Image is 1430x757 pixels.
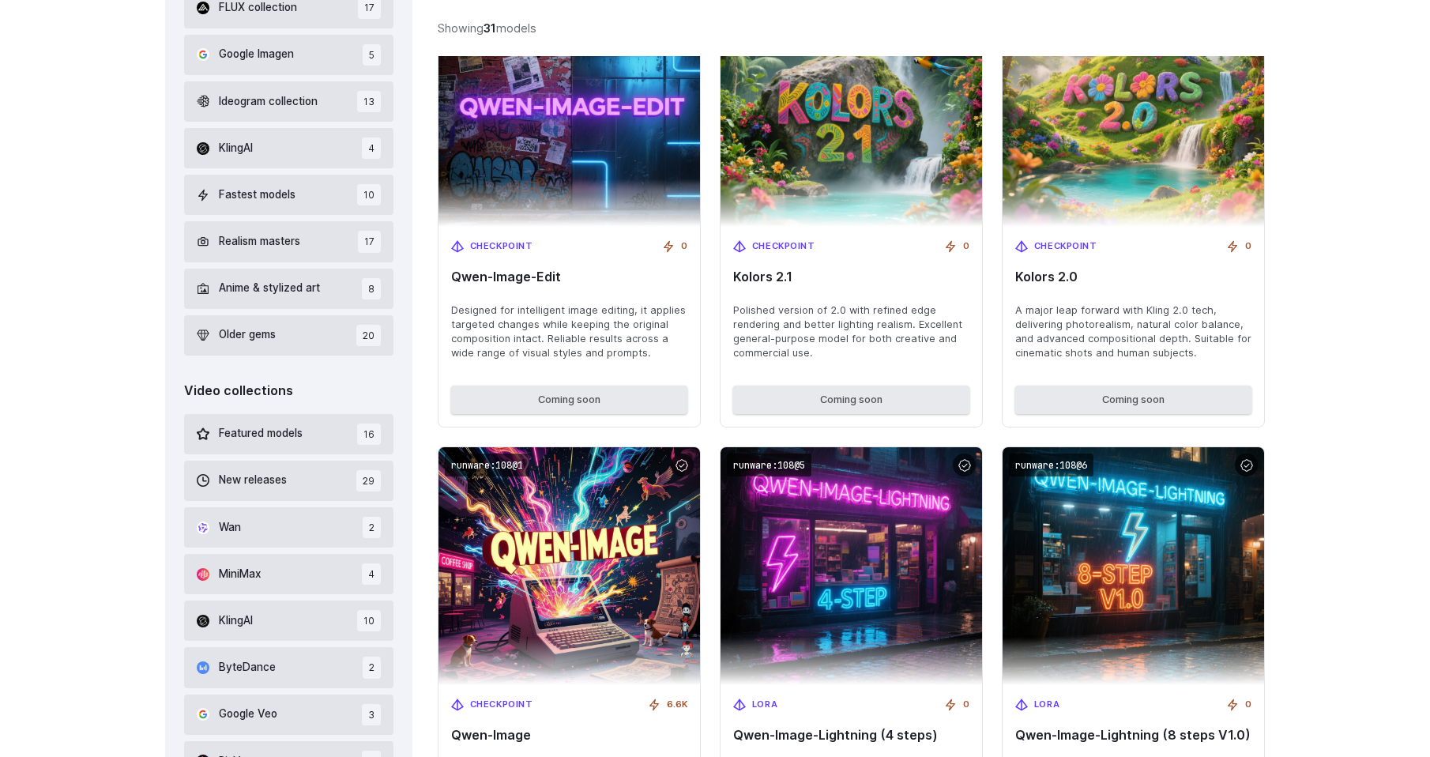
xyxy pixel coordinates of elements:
[184,461,393,501] button: New releases 29
[184,315,393,356] button: Older gems 20
[219,140,253,157] span: KlingAI
[470,698,533,712] span: Checkpoint
[219,472,287,489] span: New releases
[184,269,393,309] button: Anime & stylized art 8
[363,517,381,538] span: 2
[219,233,300,250] span: Realism masters
[681,239,687,254] span: 0
[1245,239,1251,254] span: 0
[752,239,815,254] span: Checkpoint
[445,454,529,476] code: runware:108@1
[356,470,381,491] span: 29
[357,91,381,112] span: 13
[1003,447,1264,685] img: Qwen‑Image-Lightning (8 steps V1.0)
[727,454,811,476] code: runware:108@5
[184,507,393,548] button: Wan 2
[733,303,969,360] span: Polished version of 2.0 with refined edge rendering and better lighting realism. Excellent genera...
[363,44,381,66] span: 5
[963,698,969,712] span: 0
[184,647,393,687] button: ByteDance 2
[451,269,687,284] span: Qwen‑Image‑Edit
[357,610,381,631] span: 10
[1015,728,1251,743] span: Qwen‑Image-Lightning (8 steps V1.0)
[184,35,393,75] button: Google Imagen 5
[1015,303,1251,360] span: A major leap forward with Kling 2.0 tech, delivering photorealism, natural color balance, and adv...
[451,728,687,743] span: Qwen-Image
[362,704,381,725] span: 3
[184,381,393,401] div: Video collections
[219,519,241,537] span: Wan
[358,231,381,252] span: 17
[752,698,777,712] span: LoRA
[219,326,276,344] span: Older gems
[362,278,381,299] span: 8
[363,657,381,678] span: 2
[721,447,982,685] img: Qwen‑Image-Lightning (4 steps)
[470,239,533,254] span: Checkpoint
[484,21,496,35] strong: 31
[184,221,393,262] button: Realism masters 17
[219,93,318,111] span: Ideogram collection
[184,128,393,168] button: KlingAI 4
[184,414,393,454] button: Featured models 16
[219,566,261,583] span: MiniMax
[219,425,303,443] span: Featured models
[1015,269,1251,284] span: Kolors 2.0
[219,706,277,723] span: Google Veo
[667,698,687,712] span: 6.6K
[1245,698,1251,712] span: 0
[219,612,253,630] span: KlingAI
[184,81,393,122] button: Ideogram collection 13
[219,46,294,63] span: Google Imagen
[356,325,381,346] span: 20
[438,447,700,685] img: Qwen-Image
[357,424,381,445] span: 16
[451,303,687,360] span: Designed for intelligent image editing, it applies targeted changes while keeping the original co...
[184,175,393,215] button: Fastest models 10
[184,601,393,641] button: KlingAI 10
[357,184,381,205] span: 10
[451,386,687,414] button: Coming soon
[362,563,381,585] span: 4
[963,239,969,254] span: 0
[1034,698,1059,712] span: LoRA
[219,186,295,204] span: Fastest models
[219,280,320,297] span: Anime & stylized art
[1015,386,1251,414] button: Coming soon
[184,695,393,735] button: Google Veo 3
[1009,454,1093,476] code: runware:108@6
[733,728,969,743] span: Qwen‑Image-Lightning (4 steps)
[362,137,381,159] span: 4
[219,659,276,676] span: ByteDance
[733,386,969,414] button: Coming soon
[184,554,393,594] button: MiniMax 4
[1034,239,1097,254] span: Checkpoint
[438,19,536,37] div: Showing models
[733,269,969,284] span: Kolors 2.1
